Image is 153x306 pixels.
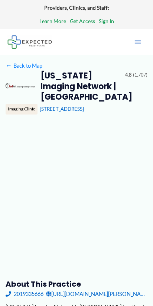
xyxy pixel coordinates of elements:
img: Expected Healthcare Logo - side, dark font, small [7,35,52,48]
a: ←Back to Map [6,61,42,71]
a: Sign In [99,16,114,26]
a: Get Access [70,16,95,26]
a: Learn More [39,16,66,26]
a: [STREET_ADDRESS] [40,106,84,112]
h3: About this practice [6,279,148,289]
span: (1,707) [133,71,147,80]
strong: Providers, Clinics, and Staff: [44,4,109,11]
a: 2019335666 [6,289,43,299]
span: 4.8 [125,71,131,80]
h2: [US_STATE] Imaging Network | [GEOGRAPHIC_DATA] [40,71,120,102]
a: [URL][DOMAIN_NAME][PERSON_NAME] [46,289,147,299]
div: Imaging Clinic [6,104,38,114]
span: ← [6,62,12,69]
button: Main menu toggle [130,34,146,50]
